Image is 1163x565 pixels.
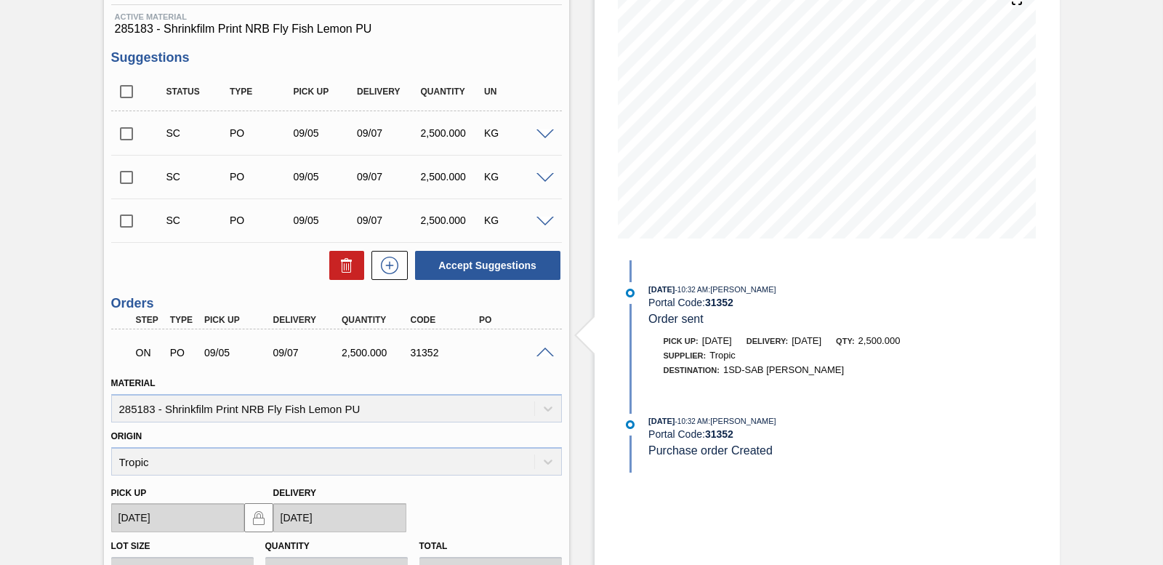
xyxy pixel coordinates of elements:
div: Type [226,87,296,97]
div: UN [480,87,550,97]
label: Quantity [265,541,310,551]
div: Suggestion Created [163,171,233,183]
div: 09/05/2025 [201,347,276,358]
div: Portal Code: [648,428,994,440]
div: 09/07/2025 [270,347,345,358]
div: New suggestion [364,251,408,280]
div: 09/07/2025 [353,171,423,183]
label: Origin [111,431,142,441]
label: Total [419,541,448,551]
span: [DATE] [702,335,732,346]
img: atual [626,289,635,297]
div: Pick up [290,87,360,97]
label: Material [111,378,156,388]
div: Step [132,315,167,325]
span: Delivery: [747,337,788,345]
span: - 10:32 AM [675,286,709,294]
button: locked [244,503,273,532]
div: Pick up [201,315,276,325]
input: mm/dd/yyyy [273,503,406,532]
div: KG [480,171,550,183]
div: 09/07/2025 [353,127,423,139]
span: [DATE] [792,335,821,346]
div: 2,500.000 [417,127,487,139]
div: KG [480,127,550,139]
label: Delivery [273,488,317,498]
span: Destination: [664,366,720,374]
div: 2,500.000 [417,215,487,226]
img: locked [250,509,267,526]
div: Negotiating Order [132,337,167,369]
span: 1SD-SAB [PERSON_NAME] [723,364,844,375]
strong: 31352 [705,428,733,440]
div: Portal Code: [648,297,994,308]
div: 2,500.000 [417,171,487,183]
h3: Orders [111,296,562,311]
p: ON [136,347,164,358]
label: Lot size [111,541,150,551]
div: Purchase order [226,215,296,226]
button: Accept Suggestions [415,251,560,280]
span: Pick up: [664,337,699,345]
span: Order sent [648,313,704,325]
span: 285183 - Shrinkfilm Print NRB Fly Fish Lemon PU [115,23,558,36]
span: : [PERSON_NAME] [708,285,776,294]
div: 09/05/2025 [290,171,360,183]
div: Suggestion Created [163,215,233,226]
strong: 31352 [705,297,733,308]
div: Delivery [353,87,423,97]
div: 2,500.000 [338,347,414,358]
label: Pick up [111,488,147,498]
div: Purchase order [166,347,201,358]
input: mm/dd/yyyy [111,503,244,532]
div: KG [480,215,550,226]
h3: Suggestions [111,50,562,65]
span: - 10:32 AM [675,417,709,425]
span: [DATE] [648,285,675,294]
span: Tropic [709,350,736,361]
img: atual [626,420,635,429]
span: : [PERSON_NAME] [708,417,776,425]
div: Type [166,315,201,325]
div: 09/07/2025 [353,215,423,226]
span: Supplier: [664,351,707,360]
span: 2,500.000 [858,335,901,346]
div: Quantity [417,87,487,97]
div: Purchase order [226,171,296,183]
span: Purchase order Created [648,444,773,457]
div: 31352 [407,347,483,358]
div: Quantity [338,315,414,325]
div: Accept Suggestions [408,249,562,281]
div: Code [407,315,483,325]
span: Active Material [115,12,558,21]
div: 09/05/2025 [290,127,360,139]
span: [DATE] [648,417,675,425]
div: Purchase order [226,127,296,139]
div: Delete Suggestions [322,251,364,280]
span: Qty: [836,337,854,345]
div: PO [475,315,551,325]
div: Status [163,87,233,97]
div: Suggestion Created [163,127,233,139]
div: Delivery [270,315,345,325]
div: 09/05/2025 [290,215,360,226]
